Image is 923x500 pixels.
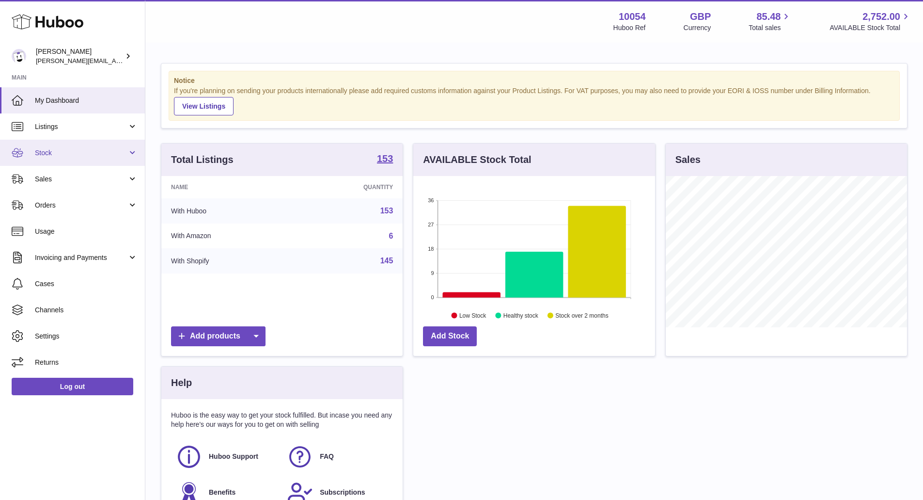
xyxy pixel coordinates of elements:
[171,153,234,166] h3: Total Listings
[174,97,234,115] a: View Listings
[35,148,127,158] span: Stock
[35,175,127,184] span: Sales
[431,270,434,276] text: 9
[161,198,294,224] td: With Huboo
[380,257,393,265] a: 145
[287,444,388,470] a: FAQ
[377,154,393,165] a: 153
[749,10,792,32] a: 85.48 Total sales
[209,488,235,497] span: Benefits
[36,47,123,65] div: [PERSON_NAME]
[35,201,127,210] span: Orders
[12,49,26,64] img: luz@capsuline.com
[35,227,138,236] span: Usage
[35,279,138,289] span: Cases
[428,222,434,227] text: 27
[749,23,792,32] span: Total sales
[320,488,365,497] span: Subscriptions
[294,176,403,198] th: Quantity
[756,10,781,23] span: 85.48
[428,246,434,252] text: 18
[171,326,266,346] a: Add products
[690,10,711,23] strong: GBP
[12,378,133,395] a: Log out
[171,376,192,389] h3: Help
[613,23,646,32] div: Huboo Ref
[35,96,138,105] span: My Dashboard
[35,253,127,262] span: Invoicing and Payments
[684,23,711,32] div: Currency
[862,10,900,23] span: 2,752.00
[35,306,138,315] span: Channels
[35,122,127,131] span: Listings
[174,76,894,85] strong: Notice
[431,294,434,300] text: 0
[556,312,609,319] text: Stock over 2 months
[161,224,294,249] td: With Amazon
[320,452,334,461] span: FAQ
[619,10,646,23] strong: 10054
[389,232,393,240] a: 6
[161,248,294,274] td: With Shopify
[176,444,277,470] a: Huboo Support
[377,154,393,163] strong: 153
[35,358,138,367] span: Returns
[423,326,477,346] a: Add Stock
[174,86,894,115] div: If you're planning on sending your products internationally please add required customs informati...
[829,10,911,32] a: 2,752.00 AVAILABLE Stock Total
[428,197,434,203] text: 36
[829,23,911,32] span: AVAILABLE Stock Total
[380,207,393,215] a: 153
[36,57,194,65] span: [PERSON_NAME][EMAIL_ADDRESS][DOMAIN_NAME]
[675,153,701,166] h3: Sales
[423,153,531,166] h3: AVAILABLE Stock Total
[503,312,539,319] text: Healthy stock
[459,312,486,319] text: Low Stock
[35,332,138,341] span: Settings
[161,176,294,198] th: Name
[209,452,258,461] span: Huboo Support
[171,411,393,429] p: Huboo is the easy way to get your stock fulfilled. But incase you need any help here's our ways f...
